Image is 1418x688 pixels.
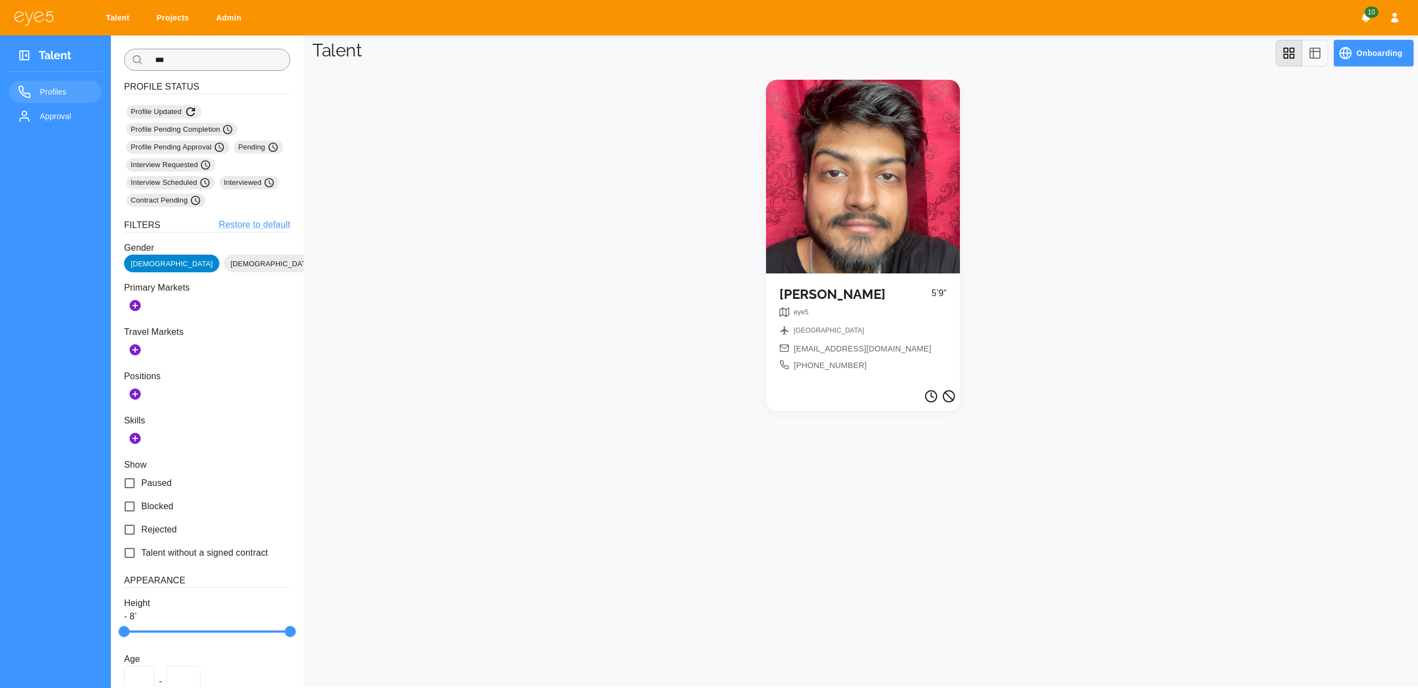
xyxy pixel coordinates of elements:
[124,427,146,449] button: Add Skills
[124,458,290,472] p: Show
[124,383,146,405] button: Add Positions
[1356,8,1376,28] button: Notifications
[131,124,233,135] span: Profile Pending Completion
[99,8,141,28] a: Talent
[126,194,205,207] div: Contract Pending
[13,10,54,26] img: eye5
[124,255,219,272] div: [DEMOGRAPHIC_DATA]
[126,141,229,154] div: Profile Pending Approval
[124,80,290,94] h6: Profile Status
[209,8,253,28] a: Admin
[779,287,932,303] h5: [PERSON_NAME]
[126,123,238,136] div: Profile Pending Completion
[131,177,210,188] span: Interview Scheduled
[224,177,275,188] span: Interviewed
[124,610,290,623] p: - 8’
[794,343,931,355] span: [EMAIL_ADDRESS][DOMAIN_NAME]
[124,573,290,588] h6: Appearance
[219,218,290,232] a: Restore to default
[141,477,172,490] span: Paused
[131,142,225,153] span: Profile Pending Approval
[1302,40,1328,66] button: table
[124,370,290,383] p: Positions
[126,176,215,189] div: Interview Scheduled
[124,218,161,232] h6: Filters
[159,675,162,688] span: -
[224,258,319,270] span: [DEMOGRAPHIC_DATA]
[9,105,101,127] a: Approval
[131,105,197,118] span: Profile Updated
[238,142,279,153] span: Pending
[766,80,960,385] a: [PERSON_NAME]5’9”breadcrumbbreadcrumb[EMAIL_ADDRESS][DOMAIN_NAME][PHONE_NUMBER]
[126,158,215,172] div: Interview Requested
[794,325,864,339] nav: breadcrumb
[124,281,290,294] p: Primary Markets
[932,287,947,307] p: 5’9”
[131,195,201,206] span: Contract Pending
[124,414,290,427] p: Skills
[124,325,290,339] p: Travel Markets
[1276,40,1302,66] button: grid
[794,327,864,334] span: [GEOGRAPHIC_DATA]
[40,110,93,123] span: Approval
[124,339,146,361] button: Add Secondary Markets
[39,49,71,66] h3: Talent
[312,40,362,61] h1: Talent
[124,653,290,666] p: Age
[794,308,808,316] span: eye5
[9,81,101,103] a: Profiles
[141,546,268,560] span: Talent without a signed contract
[1364,7,1378,18] span: 10
[150,8,200,28] a: Projects
[124,258,219,270] span: [DEMOGRAPHIC_DATA]
[234,141,283,154] div: Pending
[1334,40,1414,66] button: Onboarding
[124,294,146,317] button: Add Markets
[124,597,290,610] p: Height
[794,360,867,372] span: [PHONE_NUMBER]
[219,176,279,189] div: Interviewed
[794,307,808,321] nav: breadcrumb
[1276,40,1328,66] div: view
[131,159,211,170] span: Interview Requested
[141,523,177,536] span: Rejected
[40,85,93,99] span: Profiles
[126,105,202,118] div: Profile Updated
[124,241,290,255] p: Gender
[224,255,319,272] div: [DEMOGRAPHIC_DATA]
[141,500,173,513] span: Blocked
